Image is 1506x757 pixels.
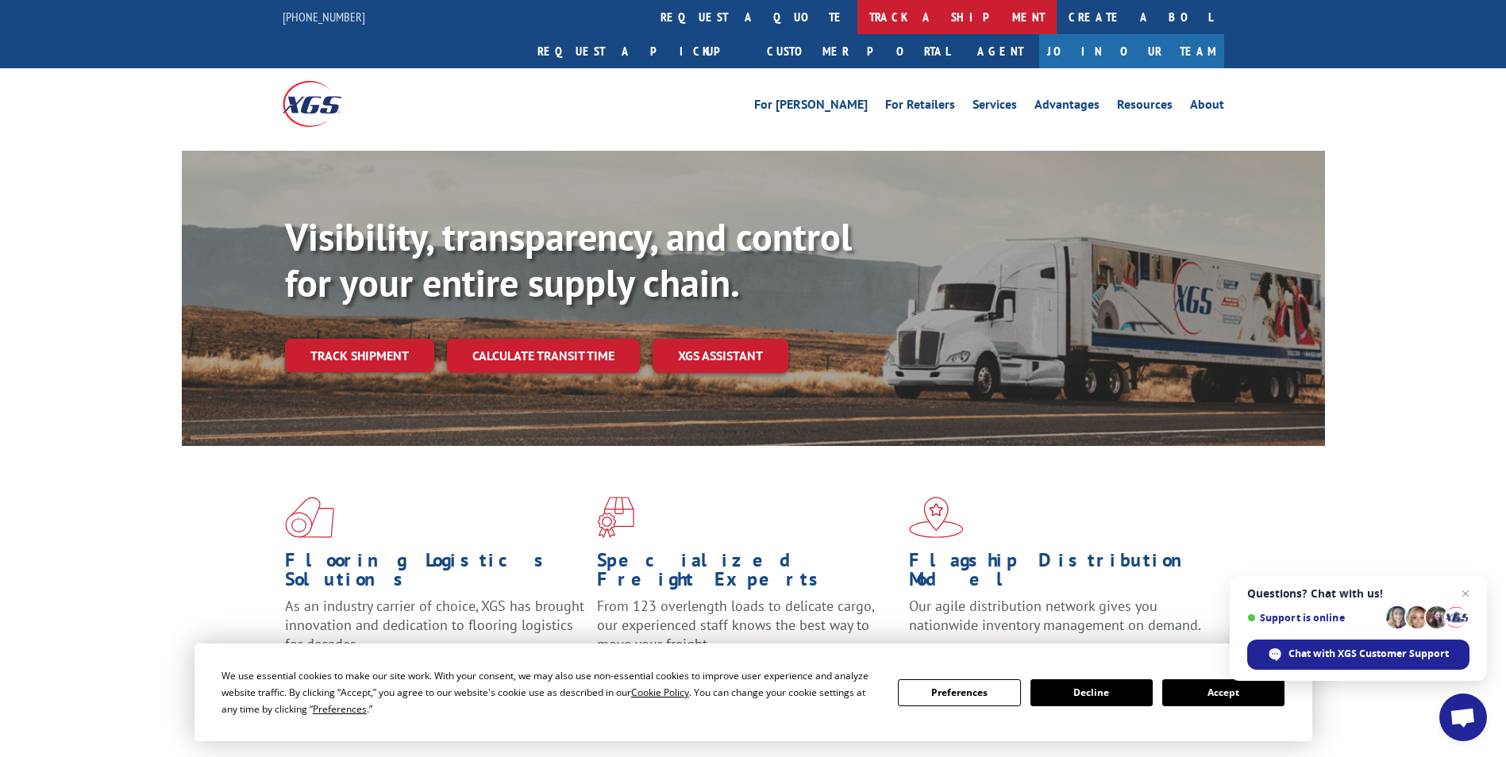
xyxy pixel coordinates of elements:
[195,644,1312,741] div: Cookie Consent Prompt
[285,339,434,372] a: Track shipment
[526,34,755,68] a: Request a pickup
[898,679,1020,706] button: Preferences
[1247,640,1469,670] div: Chat with XGS Customer Support
[1117,98,1173,116] a: Resources
[1288,647,1449,661] span: Chat with XGS Customer Support
[909,497,964,538] img: xgs-icon-flagship-distribution-model-red
[1439,694,1487,741] div: Open chat
[1034,98,1100,116] a: Advantages
[754,98,868,116] a: For [PERSON_NAME]
[1456,584,1475,603] span: Close chat
[313,702,367,716] span: Preferences
[597,497,634,538] img: xgs-icon-focused-on-flooring-red
[597,551,897,597] h1: Specialized Freight Experts
[961,34,1039,68] a: Agent
[285,497,334,538] img: xgs-icon-total-supply-chain-intelligence-red
[597,597,897,667] p: From 123 overlength loads to delicate cargo, our experienced staff knows the best way to move you...
[885,98,955,116] a: For Retailers
[285,597,584,653] span: As an industry carrier of choice, XGS has brought innovation and dedication to flooring logistics...
[909,551,1209,597] h1: Flagship Distribution Model
[909,597,1201,634] span: Our agile distribution network gives you nationwide inventory management on demand.
[285,212,852,307] b: Visibility, transparency, and control for your entire supply chain.
[1030,679,1153,706] button: Decline
[283,9,365,25] a: [PHONE_NUMBER]
[1190,98,1224,116] a: About
[1247,612,1381,624] span: Support is online
[447,339,640,373] a: Calculate transit time
[285,551,585,597] h1: Flooring Logistics Solutions
[973,98,1017,116] a: Services
[1162,679,1285,706] button: Accept
[221,667,879,717] div: We use essential cookies to make our site work. With your consent, we may also use non-essential ...
[1247,587,1469,600] span: Questions? Chat with us!
[1039,34,1224,68] a: Join Our Team
[755,34,961,68] a: Customer Portal
[653,339,788,373] a: XGS ASSISTANT
[631,686,689,699] span: Cookie Policy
